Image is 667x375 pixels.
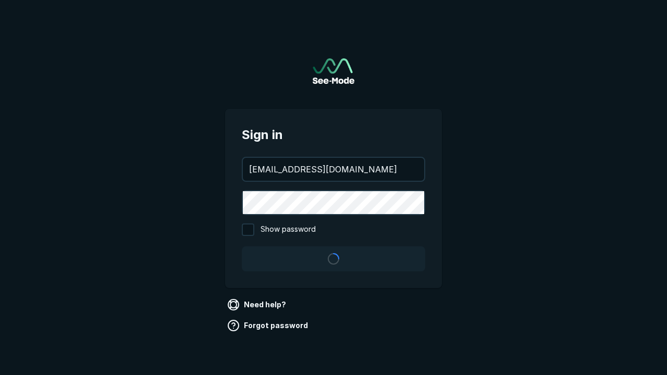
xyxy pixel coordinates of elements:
img: See-Mode Logo [313,58,354,84]
span: Show password [261,223,316,236]
a: Go to sign in [313,58,354,84]
input: your@email.com [243,158,424,181]
a: Forgot password [225,317,312,334]
a: Need help? [225,296,290,313]
span: Sign in [242,126,425,144]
